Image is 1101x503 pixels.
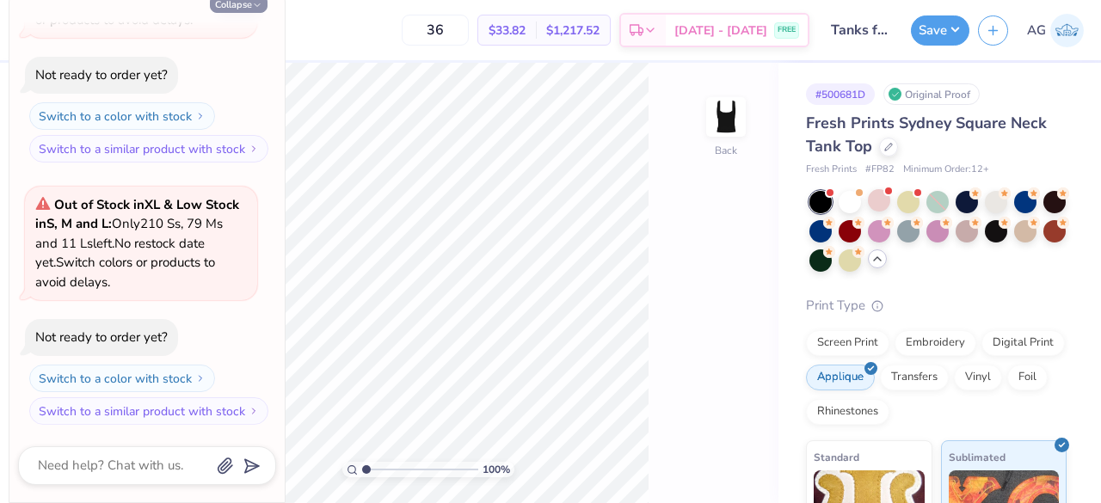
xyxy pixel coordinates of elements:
[903,163,989,177] span: Minimum Order: 12 +
[35,196,239,291] span: Only 210 Ss, 79 Ms and 11 Ls left. Switch colors or products to avoid delays.
[911,15,969,46] button: Save
[806,83,875,105] div: # 500681D
[883,83,980,105] div: Original Proof
[1027,21,1046,40] span: AG
[715,143,737,158] div: Back
[1050,14,1084,47] img: Akshika Gurao
[895,330,976,356] div: Embroidery
[29,102,215,130] button: Switch to a color with stock
[195,373,206,383] img: Switch to a color with stock
[483,462,510,477] span: 100 %
[709,100,743,134] img: Back
[949,448,1006,466] span: Sublimated
[35,235,205,272] span: No restock date yet.
[1007,365,1048,390] div: Foil
[1027,14,1084,47] a: AG
[402,15,469,46] input: – –
[806,365,875,390] div: Applique
[674,21,767,40] span: [DATE] - [DATE]
[880,365,949,390] div: Transfers
[195,111,206,121] img: Switch to a color with stock
[29,365,215,392] button: Switch to a color with stock
[35,328,168,346] div: Not ready to order yet?
[489,21,526,40] span: $33.82
[778,24,796,36] span: FREE
[35,66,168,83] div: Not ready to order yet?
[806,330,889,356] div: Screen Print
[249,144,259,154] img: Switch to a similar product with stock
[806,296,1067,316] div: Print Type
[981,330,1065,356] div: Digital Print
[806,113,1047,156] span: Fresh Prints Sydney Square Neck Tank Top
[806,399,889,425] div: Rhinestones
[546,21,600,40] span: $1,217.52
[29,135,268,163] button: Switch to a similar product with stock
[29,397,268,425] button: Switch to a similar product with stock
[54,196,163,213] strong: Out of Stock in XL
[818,13,902,47] input: Untitled Design
[814,448,859,466] span: Standard
[806,163,857,177] span: Fresh Prints
[865,163,895,177] span: # FP82
[249,406,259,416] img: Switch to a similar product with stock
[954,365,1002,390] div: Vinyl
